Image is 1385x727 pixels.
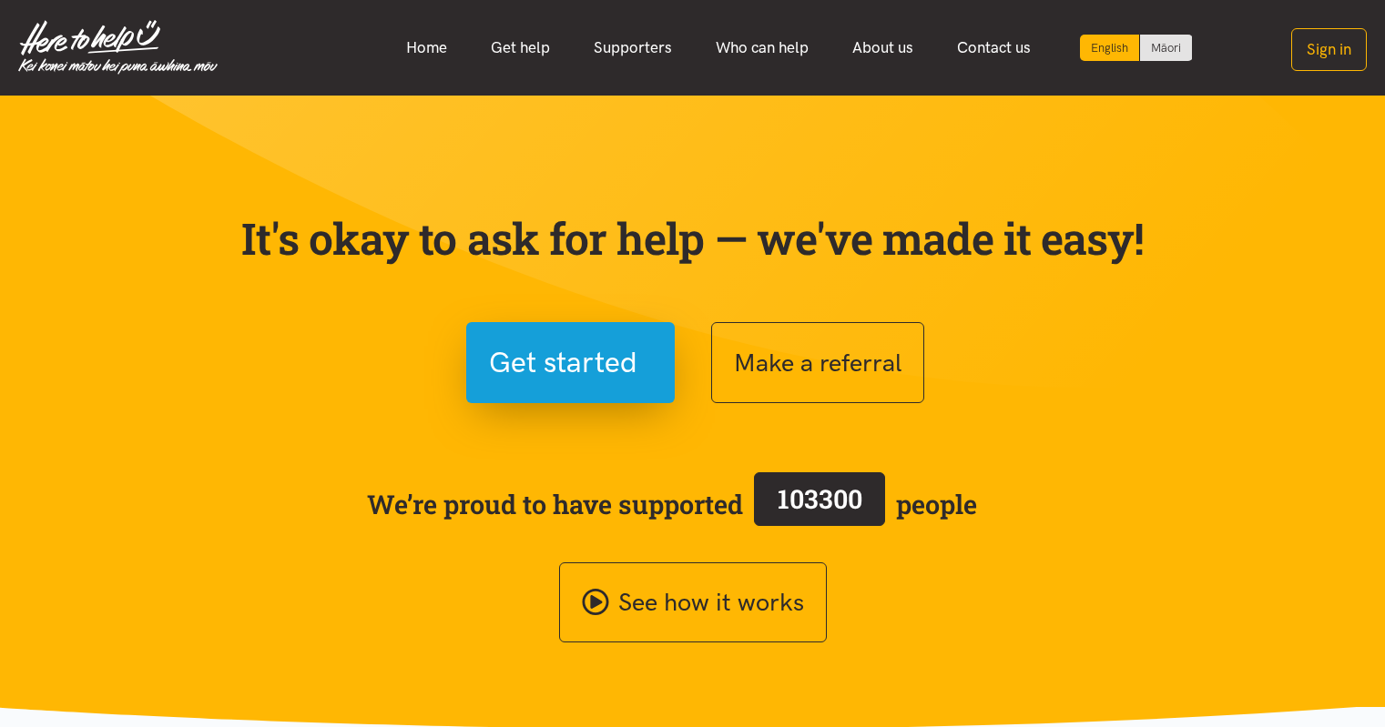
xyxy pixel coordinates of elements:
button: Get started [466,322,675,403]
span: We’re proud to have supported people [367,469,977,540]
div: Language toggle [1080,35,1193,61]
a: 103300 [743,469,896,540]
a: Contact us [935,28,1053,67]
img: Home [18,20,218,75]
a: Get help [469,28,572,67]
a: About us [830,28,935,67]
a: Who can help [694,28,830,67]
a: See how it works [559,562,827,643]
a: Switch to Te Reo Māori [1140,35,1192,61]
div: Current language [1080,35,1140,61]
button: Make a referral [711,322,924,403]
p: It's okay to ask for help — we've made it easy! [238,212,1148,265]
span: Get started [489,339,637,386]
button: Sign in [1291,28,1367,71]
span: 103300 [778,481,862,516]
a: Home [384,28,469,67]
a: Supporters [572,28,694,67]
